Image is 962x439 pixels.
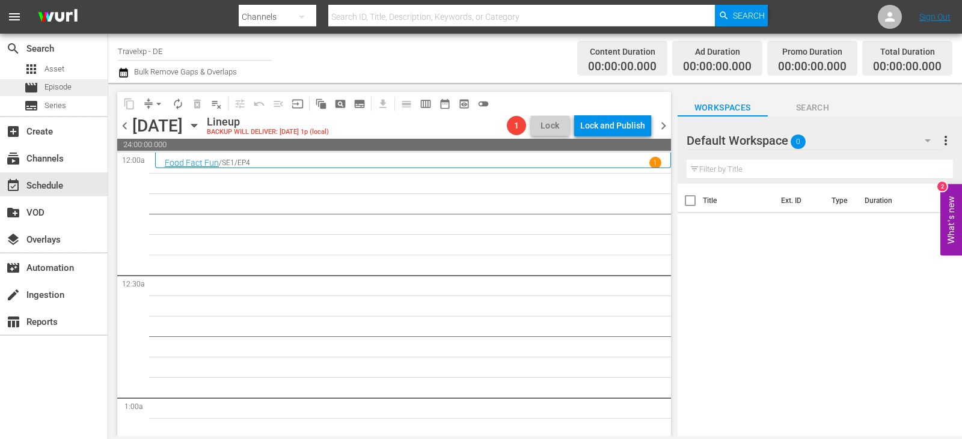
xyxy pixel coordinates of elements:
div: 2 [937,181,947,191]
button: Lock [531,116,569,136]
span: Create Series Block [350,94,369,114]
span: Search [733,5,765,26]
span: 0 [791,129,806,154]
span: movie [24,80,38,95]
span: Channels [6,151,20,166]
span: compress [142,98,155,110]
div: Ad Duration [683,43,752,60]
span: Search [6,41,20,56]
span: Day Calendar View [393,92,416,115]
span: 24 hours Lineup View is OFF [474,94,493,114]
span: 00:00:00.000 [588,60,657,74]
button: Lock and Publish [574,115,651,136]
span: Fill episodes with ad slates [269,94,288,114]
span: toggle_off [477,98,489,110]
div: Lock and Publish [580,115,645,136]
th: Title [703,184,774,217]
span: 00:00:00.000 [778,60,847,74]
div: Content Duration [588,43,657,60]
span: autorenew_outlined [172,98,184,110]
span: 1 [507,121,526,130]
div: Default Workspace [687,124,942,157]
div: Lineup [207,115,329,129]
p: SE1 / [222,159,237,167]
th: Type [824,184,857,217]
span: 00:00:00.000 [683,60,752,74]
span: chevron_left [117,118,132,133]
button: Open Feedback Widget [940,184,962,255]
span: Asset [44,63,64,75]
span: more_vert [939,133,953,148]
th: Duration [857,184,930,217]
span: Series [24,98,38,113]
span: Copy Lineup [120,94,139,114]
div: [DATE] [132,116,183,136]
span: 24:00:00.000 [117,139,671,151]
span: VOD [6,205,20,220]
span: Create [6,124,20,139]
span: Overlays [6,232,20,247]
span: input [292,98,304,110]
span: apps [24,62,38,76]
span: menu [7,10,22,24]
span: Schedule [6,178,20,193]
span: Update Metadata from Key Asset [288,94,307,114]
span: View Backup [455,94,474,114]
span: subtitles_outlined [354,98,366,110]
span: arrow_drop_down [153,98,165,110]
p: / [219,159,222,167]
span: Ingestion [6,288,20,302]
span: Month Calendar View [435,94,455,114]
span: Series [44,100,66,112]
span: Episode [44,81,72,93]
button: Search [715,5,768,26]
span: Automation [6,261,20,275]
button: more_vert [939,126,953,155]
div: BACKUP WILL DELIVER: [DATE] 1p (local) [207,129,329,136]
span: pageview_outlined [334,98,346,110]
span: date_range_outlined [439,98,451,110]
th: Ext. ID [774,184,824,217]
span: preview_outlined [458,98,470,110]
a: Sign Out [919,12,951,22]
span: Workspaces [678,100,768,115]
a: Food Fact Fun [165,158,219,168]
span: chevron_right [656,118,671,133]
p: 1 [653,159,657,167]
span: Bulk Remove Gaps & Overlaps [132,67,237,76]
span: 00:00:00.000 [873,60,942,74]
div: Total Duration [873,43,942,60]
span: Lock [536,120,565,132]
span: playlist_remove_outlined [210,98,222,110]
span: Reports [6,315,20,329]
span: Search [768,100,858,115]
span: auto_awesome_motion_outlined [315,98,327,110]
span: calendar_view_week_outlined [420,98,432,110]
span: Week Calendar View [416,94,435,114]
p: EP4 [237,159,250,167]
img: ans4CAIJ8jUAAAAAAAAAAAAAAAAAAAAAAAAgQb4GAAAAAAAAAAAAAAAAAAAAAAAAJMjXAAAAAAAAAAAAAAAAAAAAAAAAgAT5G... [29,3,87,31]
div: Promo Duration [778,43,847,60]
